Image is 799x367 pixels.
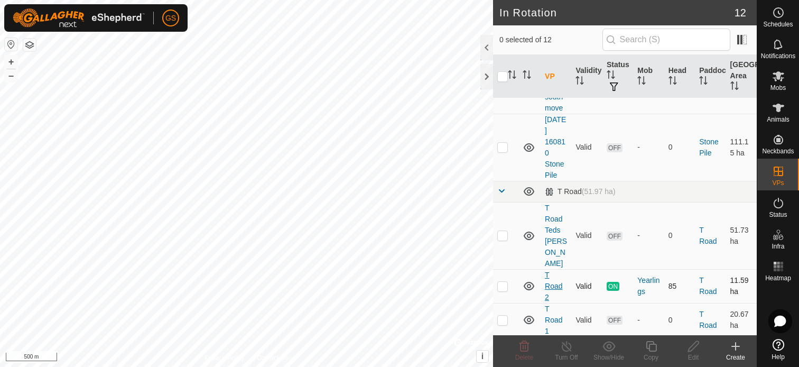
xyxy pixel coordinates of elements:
[545,353,588,362] div: Turn Off
[545,204,567,268] a: T Road Teds [PERSON_NAME]
[637,315,659,326] div: -
[664,114,695,181] td: 0
[205,353,244,363] a: Privacy Policy
[588,353,630,362] div: Show/Hide
[541,55,571,98] th: VP
[770,85,786,91] span: Mobs
[633,55,664,98] th: Mob
[523,72,531,80] p-sorticon: Activate to sort
[5,38,17,51] button: Reset Map
[607,143,623,152] span: OFF
[695,55,726,98] th: Paddock
[165,13,176,24] span: GS
[735,5,746,21] span: 12
[772,354,785,360] span: Help
[508,72,516,80] p-sorticon: Activate to sort
[607,282,619,291] span: ON
[602,55,633,98] th: Status
[637,142,659,153] div: -
[672,353,714,362] div: Edit
[726,303,757,337] td: 20.67 ha
[699,78,708,86] p-sorticon: Activate to sort
[545,115,566,179] a: [DATE] 160810 Stone Pile
[630,353,672,362] div: Copy
[5,69,17,82] button: –
[545,271,562,301] a: T Road 2
[499,6,735,19] h2: In Rotation
[668,78,677,86] p-sorticon: Activate to sort
[714,353,757,362] div: Create
[637,78,646,86] p-sorticon: Activate to sort
[772,243,784,250] span: Infra
[757,335,799,364] a: Help
[571,303,602,337] td: Valid
[477,351,488,362] button: i
[545,48,564,112] a: Stone pile - Firedrum south move
[571,269,602,303] td: Valid
[699,276,717,296] a: T Road
[767,116,789,123] span: Animals
[730,83,739,91] p-sorticon: Activate to sort
[726,269,757,303] td: 11.59 ha
[637,230,659,241] div: -
[769,212,787,218] span: Status
[515,354,534,361] span: Delete
[699,226,717,245] a: T Road
[481,352,484,361] span: i
[582,187,616,196] span: (51.97 ha)
[726,55,757,98] th: [GEOGRAPHIC_DATA] Area
[726,114,757,181] td: 111.15 ha
[571,114,602,181] td: Valid
[5,56,17,68] button: +
[772,180,784,186] span: VPs
[257,353,288,363] a: Contact Us
[699,137,719,157] a: Stone Pile
[571,55,602,98] th: Validity
[545,187,616,196] div: T Road
[664,202,695,269] td: 0
[499,34,602,45] span: 0 selected of 12
[726,202,757,269] td: 51.73 ha
[664,303,695,337] td: 0
[607,316,623,325] span: OFF
[545,305,562,335] a: T Road 1
[602,29,730,51] input: Search (S)
[13,8,145,27] img: Gallagher Logo
[607,72,615,80] p-sorticon: Activate to sort
[23,39,36,51] button: Map Layers
[699,310,717,329] a: T Road
[607,232,623,241] span: OFF
[765,275,791,281] span: Heatmap
[763,21,793,27] span: Schedules
[664,55,695,98] th: Head
[664,269,695,303] td: 85
[575,78,584,86] p-sorticon: Activate to sort
[637,275,659,297] div: Yearlings
[571,202,602,269] td: Valid
[762,148,794,154] span: Neckbands
[761,53,795,59] span: Notifications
